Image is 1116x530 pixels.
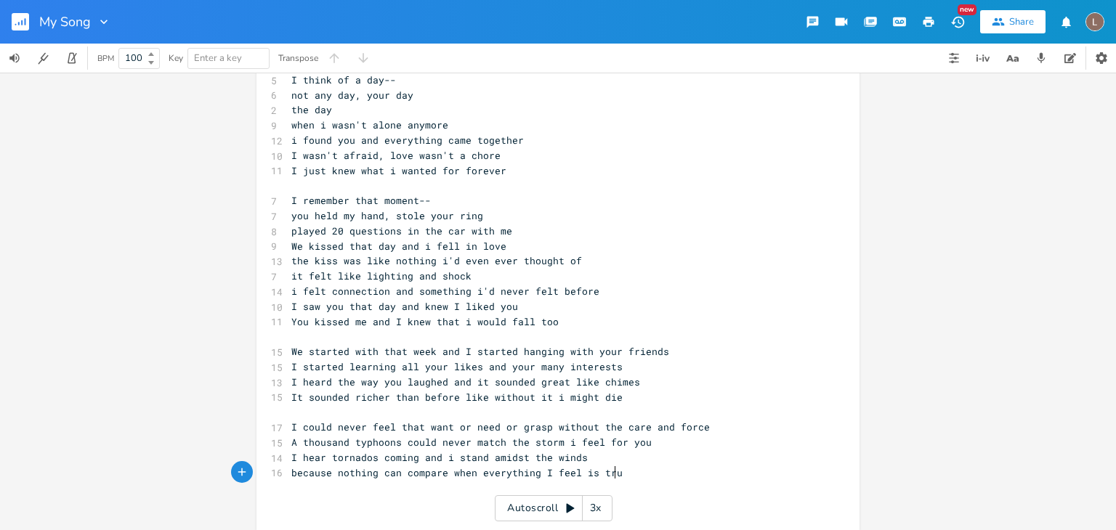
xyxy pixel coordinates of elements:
[1009,15,1034,28] div: Share
[291,345,669,358] span: We started with that week and I started hanging with your friends
[291,224,512,237] span: played 20 questions in the car with me
[291,269,472,282] span: it felt like lighting and shock
[291,285,599,298] span: i felt connection and something i'd never felt before
[291,420,710,433] span: I could never feel that want or need or grasp without the care and force
[291,315,559,328] span: You kissed me and I knew that i would fall too
[291,254,582,267] span: the kiss was like nothing i'd even ever thought of
[291,375,640,388] span: I heard the way you laughed and it sounded great like chimes
[291,466,623,479] span: because nothing can compare when everything I feel is tru
[291,149,501,162] span: I wasn't afraid, love wasn't a chore
[1085,12,1104,31] img: Ellebug
[583,495,609,521] div: 3x
[495,495,612,521] div: Autoscroll
[291,164,506,177] span: I just knew what i wanted for forever
[980,10,1046,33] button: Share
[291,103,332,116] span: the day
[291,436,652,449] span: A thousand typhoons could never match the storm i feel for you
[291,209,483,222] span: you held my hand, stole your ring
[291,451,588,464] span: I hear tornados coming and i stand amidst the winds
[291,240,506,253] span: We kissed that day and i fell in love
[291,300,518,313] span: I saw you that day and knew I liked you
[291,360,623,373] span: I started learning all your likes and your many interests
[291,134,524,147] span: i found you and everything came together
[169,54,183,62] div: Key
[291,391,623,404] span: It sounded richer than before like without it i might die
[291,73,396,86] span: I think of a day--
[194,52,242,65] span: Enter a key
[39,15,91,28] span: My Song
[291,89,413,102] span: not any day, your day
[97,54,114,62] div: BPM
[291,194,431,207] span: I remember that moment--
[278,54,318,62] div: Transpose
[291,118,448,131] span: when i wasn't alone anymore
[943,9,972,35] button: New
[958,4,976,15] div: New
